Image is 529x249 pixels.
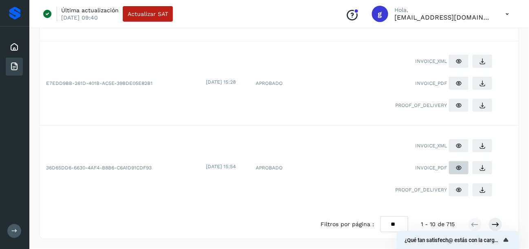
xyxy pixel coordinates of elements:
td: APROBADO [249,126,348,210]
td: APROBADO [249,41,348,126]
div: [DATE] 15:28 [206,78,248,86]
span: Filtros por página : [321,220,374,229]
td: 36D65DD6-6630-4AF4-B8B6-C6A1D91CDF93 [40,126,204,210]
div: Facturas [6,58,23,76]
span: ¿Qué tan satisfech@ estás con la carga de tus facturas? [405,237,501,243]
td: E7EDD9BB-261D-401B-AC5E-39BDE05E82B1 [40,41,204,126]
button: Actualizar SAT [123,6,173,22]
span: PROOF_OF_DELIVERY [395,186,447,193]
span: INVOICE_XML [415,142,447,149]
span: PROOF_OF_DELIVERY [395,102,447,109]
span: 1 - 10 de 715 [421,220,455,229]
span: INVOICE_XML [415,58,447,65]
p: Última actualización [61,7,119,14]
div: [DATE] 15:54 [206,163,248,170]
span: INVOICE_PDF [415,80,447,87]
p: gdl_silver@hotmail.com [395,13,493,21]
p: [DATE] 09:40 [61,14,98,21]
p: Hola, [395,7,493,13]
div: Inicio [6,38,23,56]
span: Actualizar SAT [128,11,168,17]
span: INVOICE_PDF [415,164,447,171]
button: Mostrar encuesta - ¿Qué tan satisfech@ estás con la carga de tus facturas? [405,235,511,245]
